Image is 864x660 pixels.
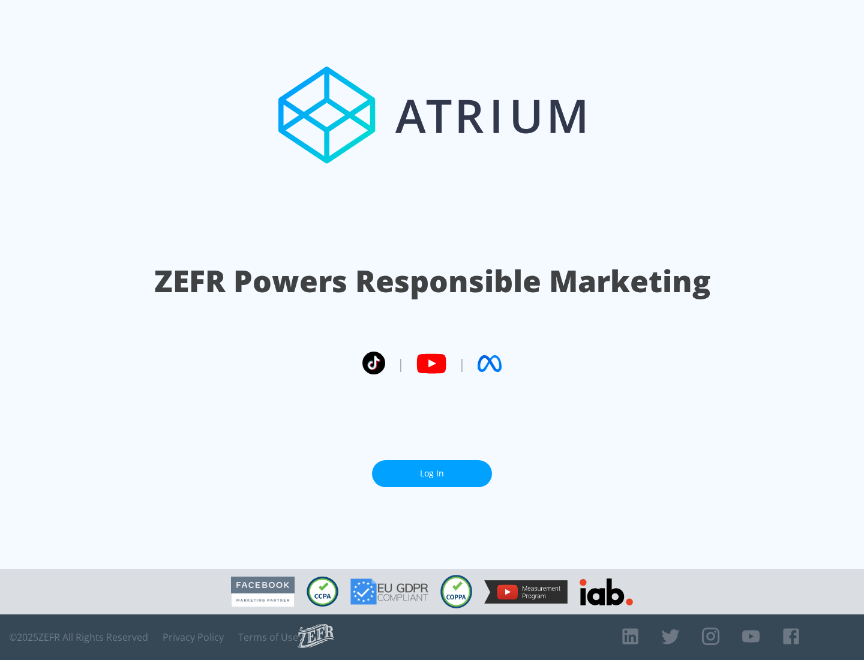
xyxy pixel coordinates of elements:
span: | [397,355,404,373]
img: IAB [580,578,633,605]
span: © 2025 ZEFR All Rights Reserved [9,631,148,643]
img: COPPA Compliant [440,575,472,608]
h1: ZEFR Powers Responsible Marketing [154,260,710,302]
img: Facebook Marketing Partner [231,577,295,607]
img: CCPA Compliant [307,577,338,607]
span: | [458,355,466,373]
a: Terms of Use [238,631,298,643]
img: YouTube Measurement Program [484,580,568,604]
img: GDPR Compliant [350,578,428,605]
a: Privacy Policy [163,631,224,643]
a: Log In [372,460,492,487]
